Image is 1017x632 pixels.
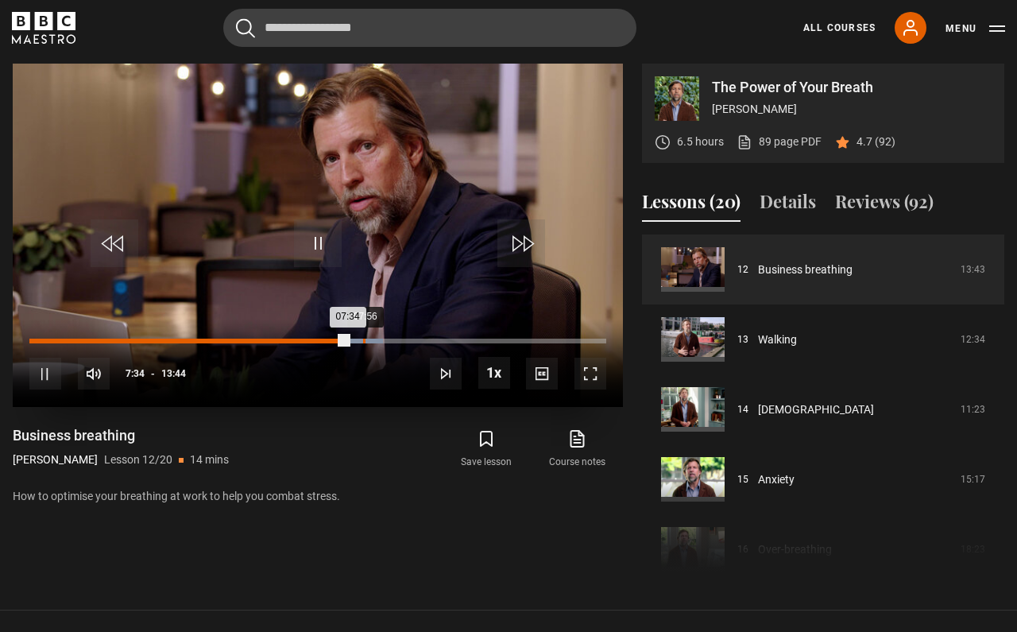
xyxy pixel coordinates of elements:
[574,358,606,390] button: Fullscreen
[430,358,462,390] button: Next Lesson
[642,188,741,222] button: Lessons (20)
[760,188,816,222] button: Details
[526,358,558,390] button: Captions
[13,452,98,468] p: [PERSON_NAME]
[712,101,992,118] p: [PERSON_NAME]
[758,262,853,278] a: Business breathing
[803,21,876,35] a: All Courses
[835,188,934,222] button: Reviews (92)
[223,9,636,47] input: Search
[945,21,1005,37] button: Toggle navigation
[13,64,623,407] video-js: Video Player
[29,339,606,343] div: Progress Bar
[737,134,822,150] a: 89 page PDF
[758,401,874,418] a: [DEMOGRAPHIC_DATA]
[478,357,510,389] button: Playback Rate
[758,332,797,348] a: Walking
[12,12,75,44] svg: BBC Maestro
[126,359,145,388] span: 7:34
[151,368,155,379] span: -
[104,452,172,468] p: Lesson 12/20
[29,358,61,390] button: Pause
[712,80,992,95] p: The Power of Your Breath
[758,471,795,488] a: Anxiety
[857,134,895,150] p: 4.7 (92)
[441,426,532,472] button: Save lesson
[161,359,186,388] span: 13:44
[677,134,724,150] p: 6.5 hours
[13,426,229,445] h1: Business breathing
[236,18,255,38] button: Submit the search query
[532,426,623,472] a: Course notes
[13,488,623,505] p: How to optimise your breathing at work to help you combat stress.
[190,452,229,468] p: 14 mins
[78,358,110,390] button: Mute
